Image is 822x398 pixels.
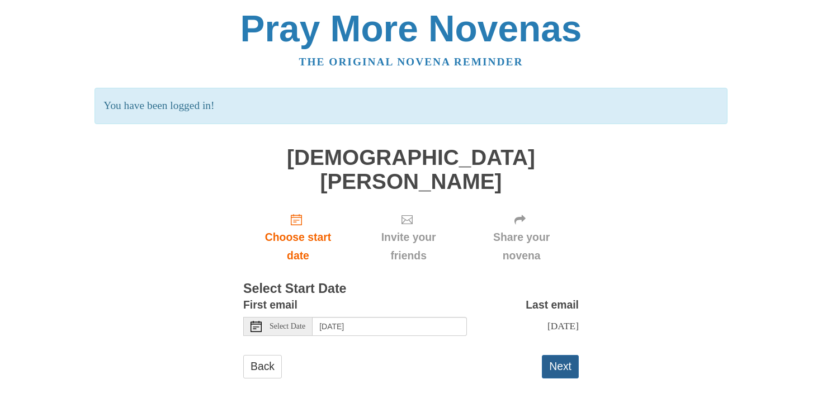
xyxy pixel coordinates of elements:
[475,228,568,265] span: Share your novena
[243,296,297,314] label: First email
[243,146,579,193] h1: [DEMOGRAPHIC_DATA][PERSON_NAME]
[542,355,579,378] button: Next
[95,88,727,124] p: You have been logged in!
[243,205,353,271] a: Choose start date
[547,320,579,331] span: [DATE]
[364,228,453,265] span: Invite your friends
[243,355,282,378] a: Back
[254,228,342,265] span: Choose start date
[353,205,464,271] div: Click "Next" to confirm your start date first.
[464,205,579,271] div: Click "Next" to confirm your start date first.
[240,8,582,49] a: Pray More Novenas
[299,56,523,68] a: The original novena reminder
[526,296,579,314] label: Last email
[270,323,305,330] span: Select Date
[243,282,579,296] h3: Select Start Date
